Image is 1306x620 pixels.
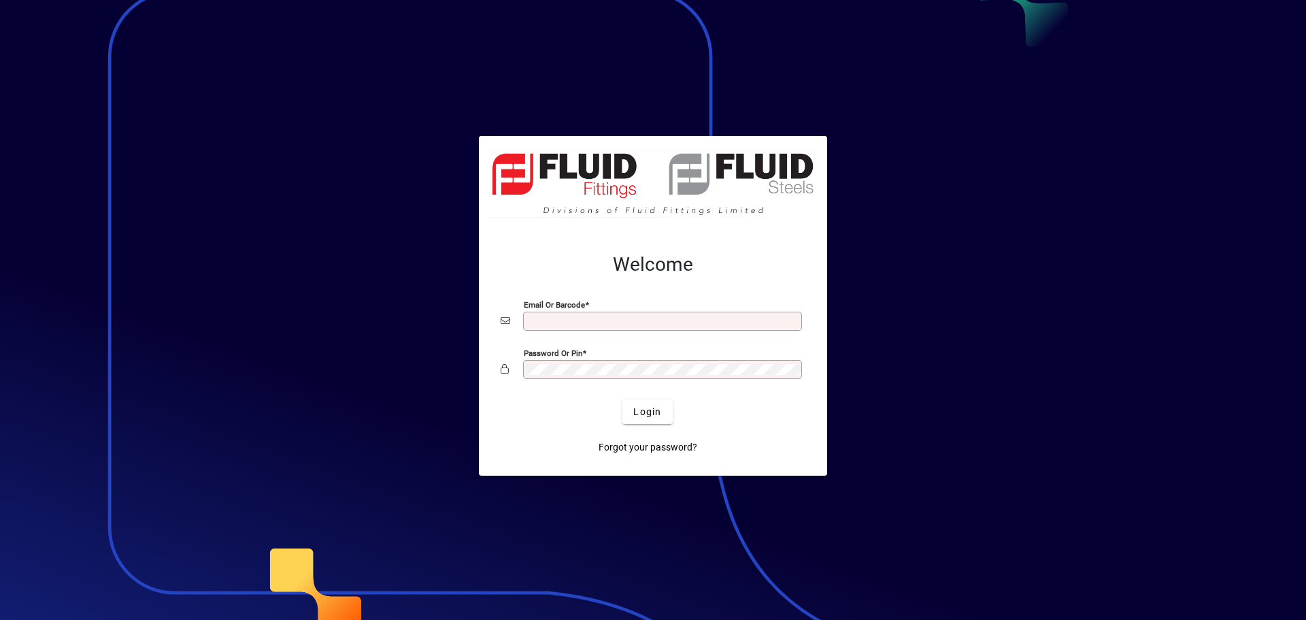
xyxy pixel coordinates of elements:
mat-label: Password or Pin [524,348,582,358]
span: Login [633,405,661,419]
a: Forgot your password? [593,435,703,459]
h2: Welcome [501,253,805,276]
span: Forgot your password? [599,440,697,455]
mat-label: Email or Barcode [524,300,585,310]
button: Login [622,399,672,424]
